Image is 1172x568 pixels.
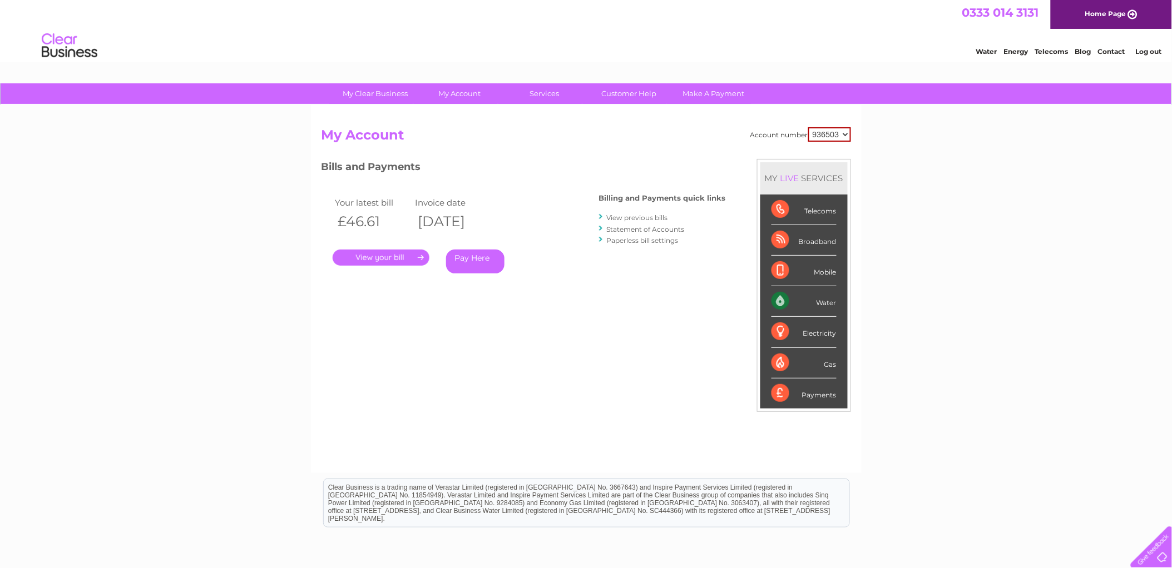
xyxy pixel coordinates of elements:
[750,127,851,142] div: Account number
[412,195,492,210] td: Invoice date
[778,173,802,183] div: LIVE
[607,236,679,245] a: Paperless bill settings
[772,348,837,378] div: Gas
[498,83,590,104] a: Services
[1004,47,1028,56] a: Energy
[962,6,1039,19] a: 0333 014 3131
[599,194,726,202] h4: Billing and Payments quick links
[412,210,492,233] th: [DATE]
[41,29,98,63] img: logo.png
[446,250,505,273] a: Pay Here
[607,225,685,233] a: Statement of Accounts
[1098,47,1125,56] a: Contact
[322,127,851,148] h2: My Account
[772,378,837,408] div: Payments
[772,195,837,225] div: Telecoms
[772,225,837,256] div: Broadband
[414,83,506,104] a: My Account
[583,83,675,104] a: Customer Help
[329,83,421,104] a: My Clear Business
[760,162,848,194] div: MY SERVICES
[324,6,849,54] div: Clear Business is a trading name of Verastar Limited (registered in [GEOGRAPHIC_DATA] No. 3667643...
[322,159,726,178] h3: Bills and Payments
[772,256,837,286] div: Mobile
[333,195,413,210] td: Your latest bill
[333,210,413,233] th: £46.61
[1035,47,1069,56] a: Telecoms
[607,213,668,222] a: View previous bills
[1075,47,1091,56] a: Blog
[667,83,759,104] a: Make A Payment
[772,317,837,347] div: Electricity
[1135,47,1161,56] a: Log out
[772,286,837,317] div: Water
[333,250,429,266] a: .
[976,47,997,56] a: Water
